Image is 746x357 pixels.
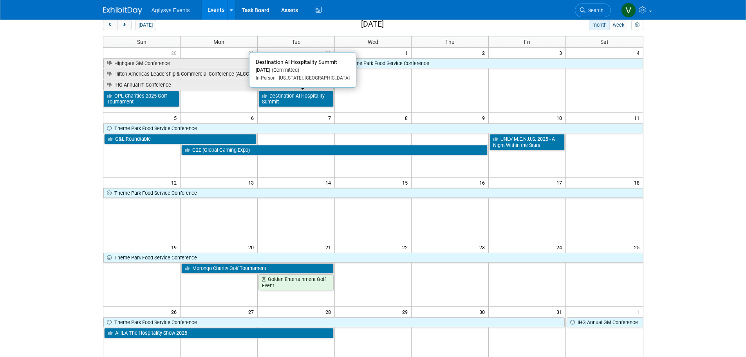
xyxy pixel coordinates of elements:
[103,188,643,198] a: Theme Park Food Service Conference
[636,307,643,317] span: 1
[170,242,180,252] span: 19
[558,48,565,58] span: 3
[556,113,565,123] span: 10
[152,7,190,13] span: Agilysys Events
[103,7,142,14] img: ExhibitDay
[589,20,610,30] button: month
[445,39,455,45] span: Thu
[524,39,530,45] span: Fri
[633,113,643,123] span: 11
[103,123,643,134] a: Theme Park Food Service Conference
[556,178,565,187] span: 17
[575,4,611,17] a: Search
[181,263,334,274] a: Morongo Charity Golf Tournament
[635,23,640,28] i: Personalize Calendar
[609,20,627,30] button: week
[247,242,257,252] span: 20
[325,178,334,187] span: 14
[247,48,257,58] span: 29
[103,20,117,30] button: prev
[336,58,643,69] a: Theme Park Food Service Conference
[600,39,609,45] span: Sat
[103,80,334,90] a: IHG Annual IT Conference
[256,59,337,65] span: Destination AI Hospitality Summit
[633,242,643,252] span: 25
[481,48,488,58] span: 2
[621,3,636,18] img: Vaitiare Munoz
[490,134,565,150] a: UNLV M.E.N.U.S. 2025 - A Night Within the Stars
[556,242,565,252] span: 24
[401,242,411,252] span: 22
[170,178,180,187] span: 12
[276,75,350,81] span: [US_STATE], [GEOGRAPHIC_DATA]
[585,7,603,13] span: Search
[104,328,334,338] a: AHLA The Hospitality Show 2025
[103,58,334,69] a: Highgate GM Conference
[256,75,276,81] span: In-Person
[633,178,643,187] span: 18
[135,20,156,30] button: [DATE]
[250,113,257,123] span: 6
[258,91,334,107] a: Destination AI Hospitality Summit
[117,20,132,30] button: next
[361,20,384,29] h2: [DATE]
[104,134,256,144] a: G&L Roundtable
[137,39,146,45] span: Sun
[368,39,378,45] span: Wed
[325,307,334,317] span: 28
[479,242,488,252] span: 23
[270,67,299,73] span: (Committed)
[325,242,334,252] span: 21
[481,113,488,123] span: 9
[103,253,643,263] a: Theme Park Food Service Conference
[170,307,180,317] span: 26
[327,113,334,123] span: 7
[173,113,180,123] span: 5
[479,178,488,187] span: 16
[325,48,334,58] span: 30
[404,113,411,123] span: 8
[404,48,411,58] span: 1
[631,20,643,30] button: myCustomButton
[181,145,488,155] a: G2E (Global Gaming Expo)
[556,307,565,317] span: 31
[170,48,180,58] span: 28
[292,39,300,45] span: Tue
[401,178,411,187] span: 15
[479,307,488,317] span: 30
[103,69,334,79] a: Hilton Americas Leadership & Commercial Conference (ALCC)
[247,307,257,317] span: 27
[258,274,334,290] a: Golden Entertainment Golf Event
[567,317,643,328] a: IHG Annual GM Conference
[103,91,179,107] a: OPL Charities 2025 Golf Tournament
[401,307,411,317] span: 29
[213,39,224,45] span: Mon
[256,67,350,74] div: [DATE]
[636,48,643,58] span: 4
[247,178,257,187] span: 13
[103,317,565,328] a: Theme Park Food Service Conference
